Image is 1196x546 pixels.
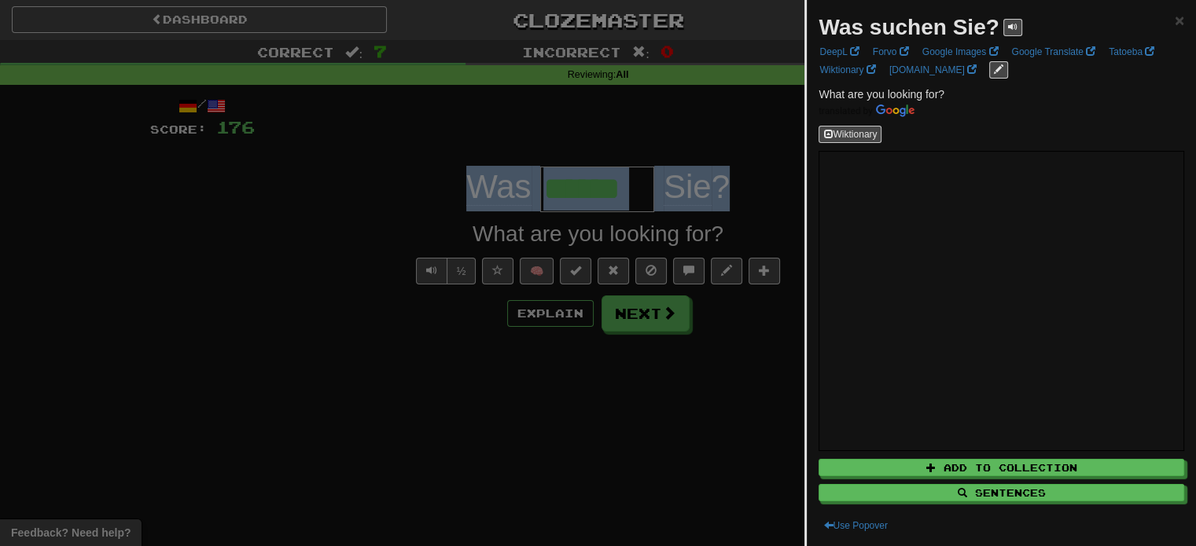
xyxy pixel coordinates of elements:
[819,459,1184,476] button: Add to Collection
[819,15,999,39] strong: Was suchen Sie?
[1006,43,1100,60] a: Google Translate
[1175,11,1184,29] span: ×
[885,61,981,79] a: [DOMAIN_NAME]
[868,43,914,60] a: Forvo
[819,484,1184,501] button: Sentences
[989,61,1008,79] button: edit links
[918,43,1003,60] a: Google Images
[819,88,944,101] span: What are you looking for?
[815,61,880,79] a: Wiktionary
[819,104,914,117] img: Color short
[819,517,892,534] button: Use Popover
[815,43,863,60] a: DeepL
[1175,12,1184,28] button: Close
[819,126,881,143] button: Wiktionary
[1104,43,1159,60] a: Tatoeba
